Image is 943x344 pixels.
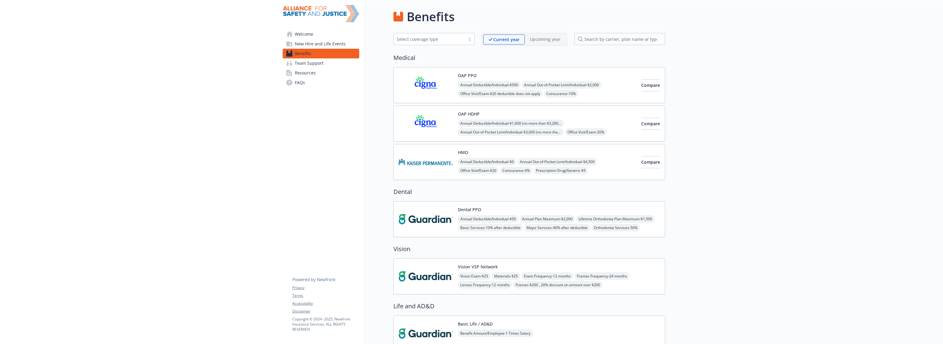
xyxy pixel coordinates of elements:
[295,49,311,58] span: Benefits
[295,58,324,68] span: Team Support
[591,224,640,231] span: Orthodontia Services - 50%
[283,68,359,78] a: Resources
[458,120,564,127] span: Annual Deductible/Individual - $1,600 (no more than $3,200 per individual - within a family)
[295,68,316,78] span: Resources
[458,321,493,327] button: Basic Life / AD&D
[407,8,455,26] h1: Benefits
[641,82,660,88] span: Compare
[292,301,359,306] a: Accessibility
[492,272,520,280] span: Materials - $25
[458,281,512,289] span: Lenses Frequency - 12 months
[458,206,481,213] button: Dental PPO
[458,167,499,174] span: Office Visit/Exam - $20
[641,118,660,130] button: Compare
[283,39,359,49] a: New Hire and Life Events
[393,244,665,254] h2: Vision
[295,78,305,87] span: FAQs
[525,34,566,44] span: Upcoming year
[399,264,453,289] img: Guardian carrier logo
[641,79,660,91] button: Compare
[520,215,575,223] span: Annual Plan Maximum - $2,000
[574,272,629,280] span: Frames Frequency - 24 months
[458,158,516,165] span: Annual Deductible/Individual - $0
[513,281,603,289] span: Frames - $200 , 20% discount on amount over $200
[458,149,468,156] button: HMO
[295,29,313,39] span: Welcome
[574,33,665,45] input: search by carrier, plan name or type
[458,329,533,337] span: Benefit Amount/Employee - 1 Times Salary
[397,36,462,42] div: Select coverage type
[521,272,573,280] span: Exam Frequency - 12 months
[458,72,477,79] button: OAP PPO
[292,316,359,332] p: Copyright © 2024 - 2025 , Newfront Insurance Services, ALL RIGHTS RESERVED
[458,90,543,97] span: Office Visit/Exam - $20 deductible does not apply
[393,302,665,311] h2: Life and AD&D
[641,121,660,126] span: Compare
[576,215,655,223] span: Lifetime Orthodontia Plan Maximum - $1,500
[399,149,453,175] img: Kaiser Permanente Insurance Company carrier logo
[493,36,520,43] p: Current year
[517,158,597,165] span: Annual Out-of-Pocket Limit/Individual - $4,500
[399,72,453,98] img: CIGNA carrier logo
[522,81,601,89] span: Annual Out-of-Pocket Limit/Individual - $2,000
[292,293,359,298] a: Terms
[283,78,359,87] a: FAQs
[500,167,532,174] span: Coinsurance - 0%
[534,167,588,174] span: Prescription Drug/Generic - $5
[295,39,346,49] span: New Hire and Life Events
[283,49,359,58] a: Benefits
[393,53,665,62] h2: Medical
[458,81,521,89] span: Annual Deductible/Individual - $500
[641,156,660,168] button: Compare
[530,36,560,42] p: Upcoming year
[283,29,359,39] a: Welcome
[458,128,564,136] span: Annual Out-of-Pocket Limit/Individual - $3,000 (no more than $3,200 per individual - within a fam...
[283,58,359,68] a: Team Support
[292,285,359,290] a: Privacy
[458,215,518,223] span: Annual Deductible/Individual - $50
[292,309,359,314] a: Disclaimer
[458,272,491,280] span: Vision Exam - $25
[393,187,665,196] h2: Dental
[458,111,480,117] button: OAP HDHP
[458,264,498,270] button: Vision VSP Network
[641,159,660,165] span: Compare
[544,90,578,97] span: Coinsurance - 10%
[524,224,590,231] span: Major Services - 40% after deductible
[399,111,453,136] img: CIGNA carrier logo
[399,206,453,232] img: Guardian carrier logo
[458,224,523,231] span: Basic Services - 10% after deductible
[565,128,607,136] span: Office Visit/Exam - 20%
